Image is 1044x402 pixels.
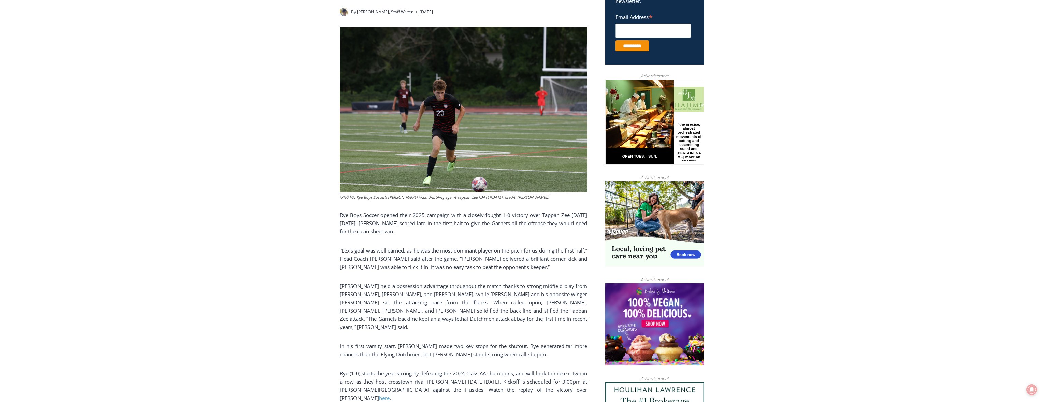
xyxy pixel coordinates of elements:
[178,68,316,83] span: Intern @ [DOMAIN_NAME]
[340,194,587,200] figcaption: (PHOTO: Rye Boys Soccer’s [PERSON_NAME] (#23) dribbling againt Tappan Zee [DATE][DATE]. Credit: [...
[340,246,587,271] p: “Lex’s goal was well earned, as he was the most dominant player on the pitch for us during the fi...
[172,0,322,66] div: "[PERSON_NAME] and I covered the [DATE] Parade, which was a really eye opening experience as I ha...
[634,73,676,79] span: Advertisement
[2,70,67,96] span: Open Tues. - Sun. [PHONE_NUMBER]
[340,27,587,192] img: (PHOTO: Rye Boys Soccer's Lex Cox (#23) dribbling againt Tappan Zee on Thursday, September 4. Cre...
[340,282,587,331] p: [PERSON_NAME] held a possession advantage throughout the match thanks to strong midfield play fro...
[634,375,676,382] span: Advertisement
[0,69,69,85] a: Open Tues. - Sun. [PHONE_NUMBER]
[634,174,676,181] span: Advertisement
[340,369,587,402] p: Rye (1-0) starts the year strong by defeating the 2024 Class AA champions, and will look to make ...
[340,8,348,16] img: (PHOTO: MyRye.com 2024 Head Intern, Editor and now Staff Writer Charlie Morris. Contributed.)Char...
[70,43,97,82] div: "the precise, almost orchestrated movements of cutting and assembling sushi and [PERSON_NAME] mak...
[164,66,331,85] a: Intern @ [DOMAIN_NAME]
[340,211,587,235] p: Rye Boys Soccer opened their 2025 campaign with a closely-fought 1-0 victory over Tappan Zee [DAT...
[605,283,704,366] img: Baked by Melissa
[420,9,433,15] time: [DATE]
[351,9,356,15] span: By
[634,276,676,283] span: Advertisement
[340,342,587,358] p: In his first varsity start, [PERSON_NAME] made two key stops for the shutout. Rye generated far m...
[615,10,691,23] label: Email Address
[379,394,390,401] a: here
[357,9,413,15] a: [PERSON_NAME], Staff Writer
[340,8,348,16] a: Author image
